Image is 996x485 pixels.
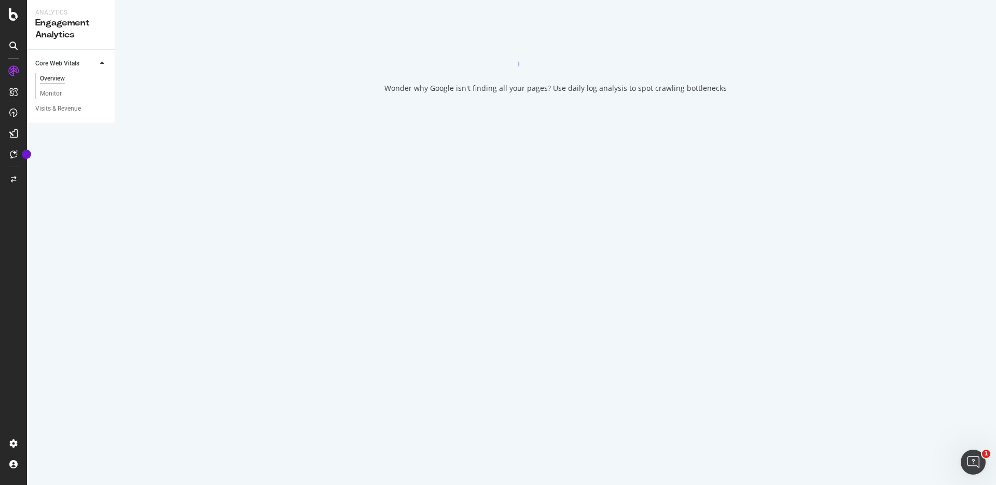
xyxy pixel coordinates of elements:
div: animation [518,29,593,66]
div: Core Web Vitals [35,58,79,69]
div: Overview [40,73,65,84]
div: Visits & Revenue [35,103,81,114]
a: Monitor [40,88,107,99]
span: 1 [982,450,990,458]
div: Tooltip anchor [22,150,31,159]
a: Visits & Revenue [35,103,107,114]
div: Analytics [35,8,106,17]
a: Core Web Vitals [35,58,97,69]
a: Overview [40,73,107,84]
div: Monitor [40,88,62,99]
iframe: Intercom live chat [961,450,986,475]
div: Engagement Analytics [35,17,106,41]
div: Wonder why Google isn't finding all your pages? Use daily log analysis to spot crawling bottlenecks [384,83,727,93]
